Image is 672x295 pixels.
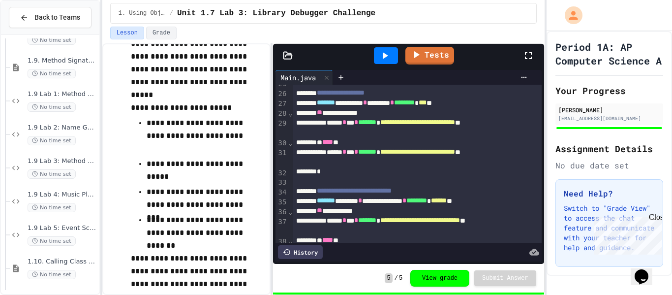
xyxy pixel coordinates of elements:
span: 1.9 Lab 4: Music Playlist Manager [28,191,97,199]
span: No time set [28,35,76,45]
div: History [278,245,323,259]
button: Back to Teams [9,7,92,28]
span: / [170,9,173,17]
div: 31 [275,148,288,168]
div: 25 [275,79,288,89]
span: 1. Using Objects and Methods [119,9,166,17]
div: 27 [275,99,288,109]
h2: Assignment Details [555,142,663,156]
div: 37 [275,217,288,237]
div: 26 [275,89,288,99]
div: [PERSON_NAME] [558,105,660,114]
div: Main.java [275,70,333,85]
h3: Need Help? [564,188,655,199]
span: No time set [28,203,76,212]
button: Grade [146,27,177,39]
div: 33 [275,178,288,188]
div: Main.java [275,72,321,83]
span: Back to Teams [34,12,80,23]
span: No time set [28,236,76,246]
span: Fold line [288,208,293,216]
span: 1.9. Method Signatures [28,57,97,65]
span: No time set [28,102,76,112]
iframe: chat widget [631,256,662,285]
div: 28 [275,109,288,119]
h2: Your Progress [555,84,663,98]
span: Submit Answer [482,274,528,282]
span: No time set [28,270,76,279]
div: 36 [275,207,288,217]
button: Lesson [110,27,144,39]
span: Fold line [288,109,293,117]
span: 1.9 Lab 3: Method Signature Fixer [28,157,97,165]
a: Tests [405,47,454,65]
span: No time set [28,169,76,179]
span: Fold line [288,237,293,245]
span: No time set [28,136,76,145]
span: 5 [385,273,392,283]
div: 32 [275,168,288,178]
span: 1.9 Lab 1: Method Declaration Helper [28,90,97,98]
div: 30 [275,138,288,148]
span: No time set [28,69,76,78]
p: Switch to "Grade View" to access the chat feature and communicate with your teacher for help and ... [564,203,655,253]
button: Submit Answer [474,270,536,286]
div: Chat with us now!Close [4,4,68,63]
span: 1.9 Lab 2: Name Generator Tool [28,124,97,132]
div: No due date set [555,160,663,171]
span: 5 [399,274,402,282]
span: 1.10. Calling Class Methods [28,258,97,266]
span: / [395,274,398,282]
span: 1.9 Lab 5: Event Scheduler Debugger [28,224,97,232]
div: 38 [275,237,288,247]
span: Fold line [288,139,293,147]
h1: Period 1A: AP Computer Science A [555,40,663,67]
iframe: chat widget [590,213,662,255]
div: My Account [554,4,585,27]
button: View grade [410,270,469,287]
div: 35 [275,197,288,207]
div: 34 [275,188,288,197]
span: Unit 1.7 Lab 3: Library Debugger Challenge [177,7,375,19]
div: 29 [275,119,288,138]
div: [EMAIL_ADDRESS][DOMAIN_NAME] [558,115,660,122]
